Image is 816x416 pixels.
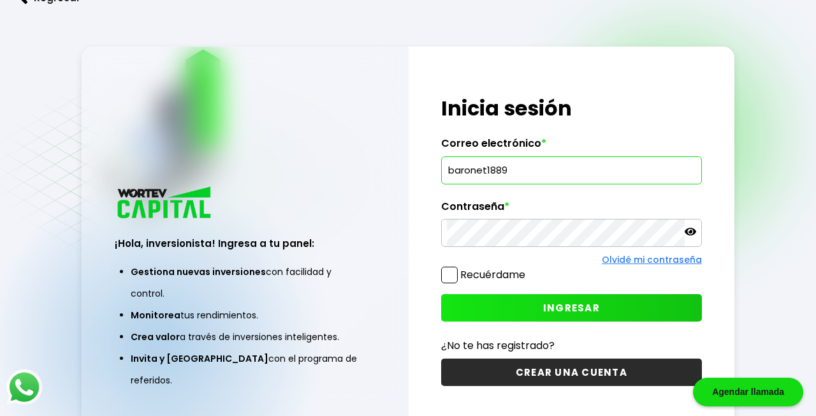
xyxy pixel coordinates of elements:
label: Contraseña [441,200,702,219]
a: ¿No te has registrado?CREAR UNA CUENTA [441,338,702,386]
li: con el programa de referidos. [131,348,360,391]
li: a través de inversiones inteligentes. [131,326,360,348]
label: Correo electrónico [441,137,702,156]
span: Crea valor [131,331,180,343]
p: ¿No te has registrado? [441,338,702,353]
label: Recuérdame [460,267,525,282]
h3: ¡Hola, inversionista! Ingresa a tu panel: [115,236,375,251]
h1: Inicia sesión [441,93,702,124]
span: Gestiona nuevas inversiones [131,265,266,278]
button: INGRESAR [441,294,702,322]
a: Olvidé mi contraseña [602,253,702,266]
span: INGRESAR [543,301,600,315]
li: tus rendimientos. [131,304,360,326]
button: CREAR UNA CUENTA [441,359,702,386]
li: con facilidad y control. [131,261,360,304]
span: Invita y [GEOGRAPHIC_DATA] [131,352,268,365]
img: logo_wortev_capital [115,185,215,223]
span: Monitorea [131,309,180,322]
input: hola@wortev.capital [447,157,696,184]
div: Agendar llamada [693,378,803,406]
img: logos_whatsapp-icon.242b2217.svg [6,369,42,405]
